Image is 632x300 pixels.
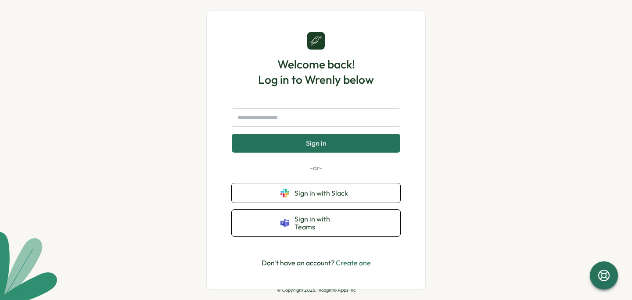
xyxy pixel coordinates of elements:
span: Sign in with Teams [294,215,352,231]
button: Sign in with Teams [232,210,400,236]
p: © Copyright 2025, Incognito Apps Inc [277,287,355,293]
button: Sign in with Slack [232,183,400,203]
p: -or- [232,163,400,173]
button: Sign in [232,134,400,152]
p: Don't have an account? [262,257,371,268]
h1: Welcome back! Log in to Wrenly below [258,57,374,87]
span: Sign in with Slack [294,189,352,197]
a: Create one [336,258,371,267]
span: Sign in [306,139,327,147]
